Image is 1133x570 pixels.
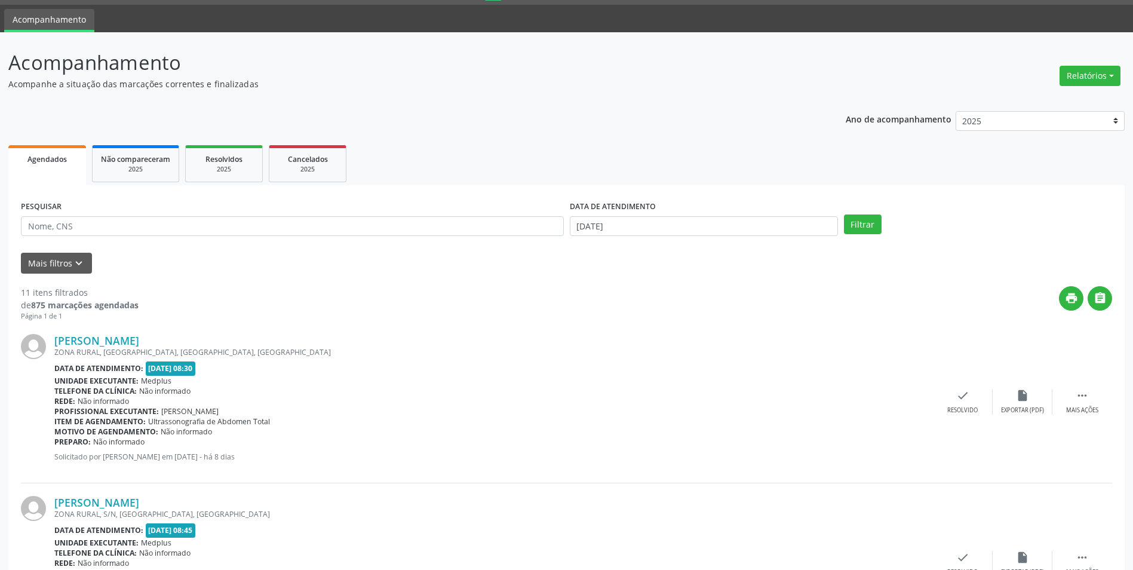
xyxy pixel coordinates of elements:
[54,347,933,357] div: ZONA RURAL, [GEOGRAPHIC_DATA], [GEOGRAPHIC_DATA], [GEOGRAPHIC_DATA]
[1076,551,1089,564] i: 
[31,299,139,311] strong: 875 marcações agendadas
[78,396,129,406] span: Não informado
[1065,292,1078,305] i: print
[956,389,969,402] i: check
[8,78,790,90] p: Acompanhe a situação das marcações correntes e finalizadas
[54,437,91,447] b: Preparo:
[1076,389,1089,402] i: 
[146,523,196,537] span: [DATE] 08:45
[54,396,75,406] b: Rede:
[146,361,196,375] span: [DATE] 08:30
[101,165,170,174] div: 2025
[288,154,328,164] span: Cancelados
[570,216,838,237] input: Selecione um intervalo
[1001,406,1044,415] div: Exportar (PDF)
[1094,292,1107,305] i: 
[4,9,94,32] a: Acompanhamento
[8,48,790,78] p: Acompanhamento
[21,311,139,321] div: Página 1 de 1
[21,299,139,311] div: de
[54,363,143,373] b: Data de atendimento:
[21,496,46,521] img: img
[21,198,62,216] label: PESQUISAR
[846,111,951,126] p: Ano de acompanhamento
[139,548,191,558] span: Não informado
[148,416,270,427] span: Ultrassonografia de Abdomen Total
[844,214,882,235] button: Filtrar
[54,386,137,396] b: Telefone da clínica:
[27,154,67,164] span: Agendados
[570,198,656,216] label: DATA DE ATENDIMENTO
[54,406,159,416] b: Profissional executante:
[1066,406,1098,415] div: Mais ações
[139,386,191,396] span: Não informado
[21,286,139,299] div: 11 itens filtrados
[54,548,137,558] b: Telefone da clínica:
[54,538,139,548] b: Unidade executante:
[72,257,85,270] i: keyboard_arrow_down
[54,416,146,427] b: Item de agendamento:
[1016,551,1029,564] i: insert_drive_file
[54,376,139,386] b: Unidade executante:
[54,525,143,535] b: Data de atendimento:
[54,452,933,462] p: Solicitado por [PERSON_NAME] em [DATE] - há 8 dias
[54,496,139,509] a: [PERSON_NAME]
[956,551,969,564] i: check
[54,558,75,568] b: Rede:
[141,376,171,386] span: Medplus
[93,437,145,447] span: Não informado
[54,509,933,519] div: ZONA RURAL, S/N, [GEOGRAPHIC_DATA], [GEOGRAPHIC_DATA]
[21,216,564,237] input: Nome, CNS
[101,154,170,164] span: Não compareceram
[21,253,92,274] button: Mais filtroskeyboard_arrow_down
[54,427,158,437] b: Motivo de agendamento:
[1059,286,1083,311] button: print
[21,334,46,359] img: img
[194,165,254,174] div: 2025
[947,406,978,415] div: Resolvido
[161,406,219,416] span: [PERSON_NAME]
[278,165,337,174] div: 2025
[141,538,171,548] span: Medplus
[54,334,139,347] a: [PERSON_NAME]
[1016,389,1029,402] i: insert_drive_file
[78,558,129,568] span: Não informado
[1088,286,1112,311] button: 
[1060,66,1120,86] button: Relatórios
[205,154,242,164] span: Resolvidos
[161,427,212,437] span: Não informado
